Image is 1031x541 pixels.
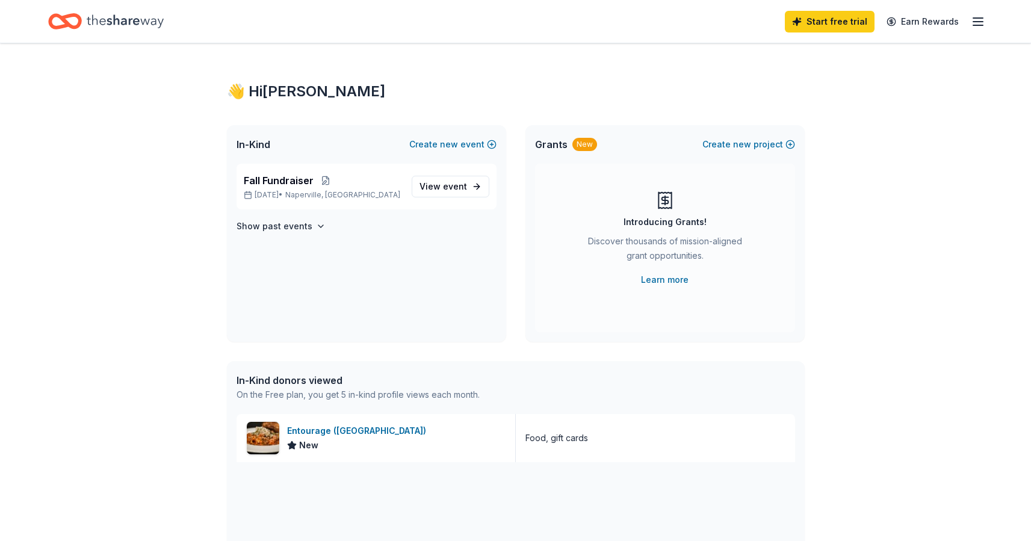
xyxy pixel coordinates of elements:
[535,137,568,152] span: Grants
[583,234,747,268] div: Discover thousands of mission-aligned grant opportunities.
[237,373,480,388] div: In-Kind donors viewed
[733,137,751,152] span: new
[237,219,312,233] h4: Show past events
[440,137,458,152] span: new
[412,176,489,197] a: View event
[702,137,795,152] button: Createnewproject
[237,388,480,402] div: On the Free plan, you get 5 in-kind profile views each month.
[237,219,326,233] button: Show past events
[237,137,270,152] span: In-Kind
[572,138,597,151] div: New
[443,181,467,191] span: event
[785,11,875,32] a: Start free trial
[48,7,164,36] a: Home
[525,431,588,445] div: Food, gift cards
[287,424,431,438] div: Entourage ([GEOGRAPHIC_DATA])
[420,179,467,194] span: View
[247,422,279,454] img: Image for Entourage (Naperville)
[227,82,805,101] div: 👋 Hi [PERSON_NAME]
[299,438,318,453] span: New
[244,190,402,200] p: [DATE] •
[879,11,966,32] a: Earn Rewards
[641,273,689,287] a: Learn more
[285,190,400,200] span: Naperville, [GEOGRAPHIC_DATA]
[624,215,707,229] div: Introducing Grants!
[244,173,314,188] span: Fall Fundraiser
[409,137,497,152] button: Createnewevent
